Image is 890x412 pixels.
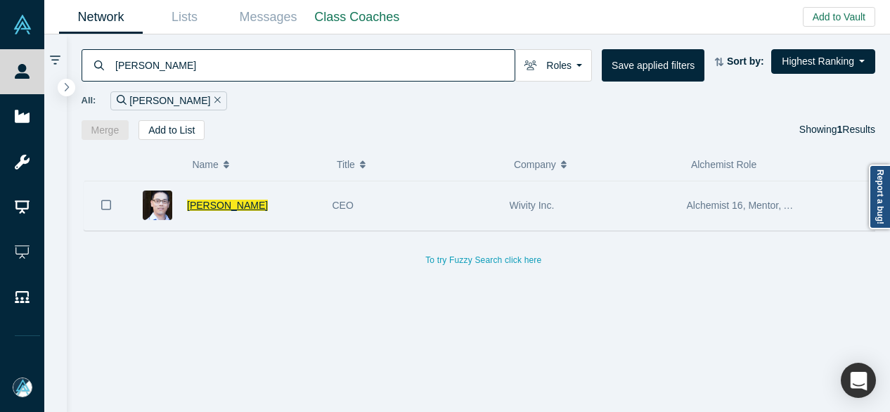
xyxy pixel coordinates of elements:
[687,200,847,211] span: Alchemist 16, Mentor, Alumni Mentor
[13,378,32,397] img: Mia Scott's Account
[82,120,129,140] button: Merge
[138,120,205,140] button: Add to List
[143,191,172,220] img: Alfred Tom's Profile Image
[727,56,764,67] strong: Sort by:
[192,150,322,179] button: Name
[114,49,515,82] input: Search by name, title, company, summary, expertise, investment criteria or topics of focus
[192,150,218,179] span: Name
[210,93,221,109] button: Remove Filter
[226,1,310,34] a: Messages
[514,150,556,179] span: Company
[799,120,875,140] div: Showing
[337,150,499,179] button: Title
[837,124,843,135] strong: 1
[110,91,227,110] div: [PERSON_NAME]
[771,49,875,74] button: Highest Ranking
[515,49,592,82] button: Roles
[13,15,32,34] img: Alchemist Vault Logo
[84,181,128,230] button: Bookmark
[691,159,756,170] span: Alchemist Role
[803,7,875,27] button: Add to Vault
[415,251,551,269] button: To try Fuzzy Search click here
[337,150,355,179] span: Title
[333,200,354,211] span: CEO
[510,200,555,211] span: Wivity Inc.
[310,1,404,34] a: Class Coaches
[82,94,96,108] span: All:
[187,200,268,211] a: [PERSON_NAME]
[602,49,704,82] button: Save applied filters
[514,150,676,179] button: Company
[837,124,875,135] span: Results
[869,165,890,229] a: Report a bug!
[143,1,226,34] a: Lists
[59,1,143,34] a: Network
